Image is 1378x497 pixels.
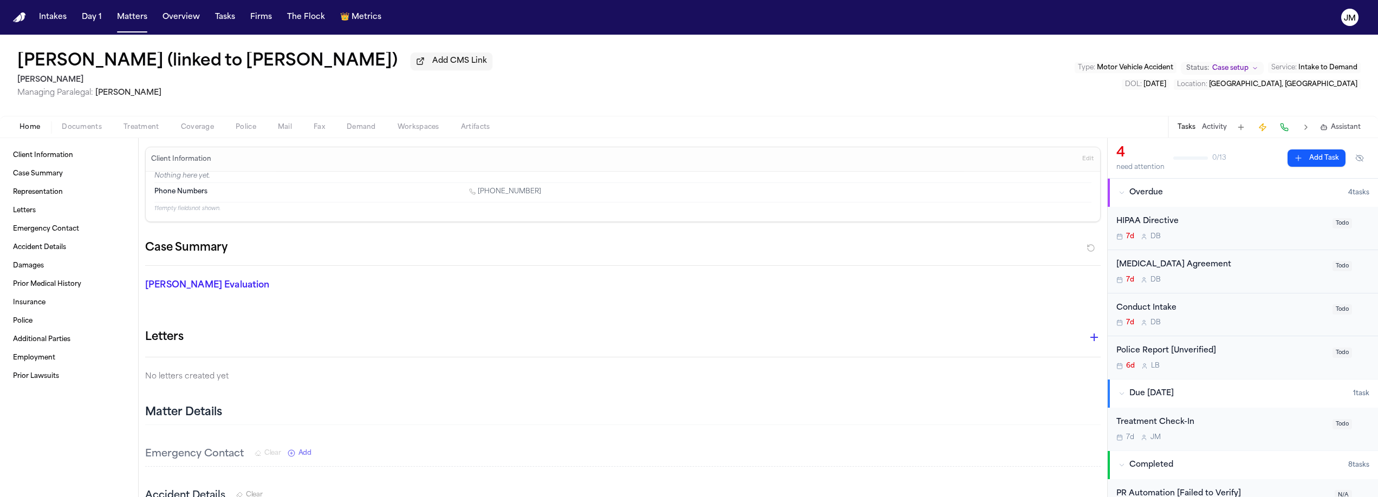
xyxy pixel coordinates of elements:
h2: Matter Details [145,405,222,420]
span: D B [1150,232,1161,241]
span: Managing Paralegal: [17,89,93,97]
a: Case Summary [9,165,129,182]
a: Client Information [9,147,129,164]
a: Prior Lawsuits [9,368,129,385]
span: Police [236,123,256,132]
button: Intakes [35,8,71,27]
span: 8 task s [1348,461,1369,469]
a: Tasks [211,8,239,27]
button: Matters [113,8,152,27]
span: Insurance [13,298,45,307]
span: Todo [1332,348,1352,358]
a: Home [13,12,26,23]
span: Overdue [1129,187,1163,198]
span: Prior Lawsuits [13,372,59,381]
a: Emergency Contact [9,220,129,238]
span: Intake to Demand [1298,64,1357,71]
a: Overview [158,8,204,27]
span: Artifacts [461,123,490,132]
div: Police Report [Unverified] [1116,345,1326,357]
a: Prior Medical History [9,276,129,293]
span: Clear [264,449,281,457]
span: Employment [13,354,55,362]
span: [DATE] [1143,81,1166,88]
button: The Flock [283,8,329,27]
div: Conduct Intake [1116,302,1326,315]
button: Tasks [1178,123,1195,132]
div: Open task: Treatment Check-In [1108,408,1378,450]
button: Edit DOL: 2025-09-08 [1122,79,1169,90]
a: Call 1 (210) 618-1629 [469,187,541,196]
button: Completed8tasks [1108,451,1378,479]
span: Phone Numbers [154,187,207,196]
a: Accident Details [9,239,129,256]
button: Overdue4tasks [1108,179,1378,207]
span: D B [1150,276,1161,284]
a: Day 1 [77,8,106,27]
span: 7d [1126,276,1134,284]
span: Todo [1332,218,1352,228]
span: 0 / 13 [1212,154,1226,162]
span: J M [1150,433,1161,442]
p: No letters created yet [145,370,1101,383]
span: Assistant [1331,123,1361,132]
span: Representation [13,188,63,197]
button: Add New [288,449,311,457]
div: Open task: HIPAA Directive [1108,207,1378,250]
text: JM [1344,15,1356,22]
span: Todo [1332,419,1352,429]
button: Add Task [1288,149,1345,167]
img: Finch Logo [13,12,26,23]
span: Due [DATE] [1129,388,1174,399]
span: 7d [1126,232,1134,241]
span: D B [1150,318,1161,327]
div: need attention [1116,163,1165,172]
button: Add Task [1233,120,1249,135]
span: Service : [1271,64,1297,71]
span: Case setup [1212,64,1249,73]
h3: Emergency Contact [145,447,244,462]
span: Additional Parties [13,335,70,344]
a: Employment [9,349,129,367]
span: Metrics [352,12,381,23]
p: Nothing here yet. [154,172,1091,182]
h1: Letters [145,329,184,346]
span: Location : [1177,81,1207,88]
span: Add CMS Link [432,56,487,67]
span: Letters [13,206,36,215]
a: Firms [246,8,276,27]
span: Case Summary [13,169,63,178]
span: Damages [13,261,44,270]
button: Make a Call [1277,120,1292,135]
span: 7d [1126,433,1134,442]
button: crownMetrics [336,8,386,27]
button: Hide completed tasks (⌘⇧H) [1350,149,1369,167]
span: Emergency Contact [13,225,79,233]
p: [PERSON_NAME] Evaluation [145,279,455,292]
span: Motor Vehicle Accident [1097,64,1173,71]
span: Client Information [13,151,73,160]
button: Activity [1202,123,1227,132]
a: Representation [9,184,129,201]
a: Insurance [9,294,129,311]
button: Edit [1079,151,1097,168]
span: Status: [1186,64,1209,73]
span: Coverage [181,123,214,132]
span: Todo [1332,304,1352,315]
a: Damages [9,257,129,274]
span: L B [1151,362,1160,370]
button: Edit Type: Motor Vehicle Accident [1075,62,1176,73]
span: 4 task s [1348,188,1369,197]
span: crown [340,12,349,23]
div: [MEDICAL_DATA] Agreement [1116,259,1326,271]
h2: Case Summary [145,239,227,257]
button: Edit matter name [17,52,398,71]
span: Treatment [123,123,159,132]
div: Open task: Conduct Intake [1108,293,1378,337]
div: 4 [1116,145,1165,162]
span: 6d [1126,362,1135,370]
h3: Client Information [149,155,213,164]
div: Open task: Police Report [Unverified] [1108,336,1378,379]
